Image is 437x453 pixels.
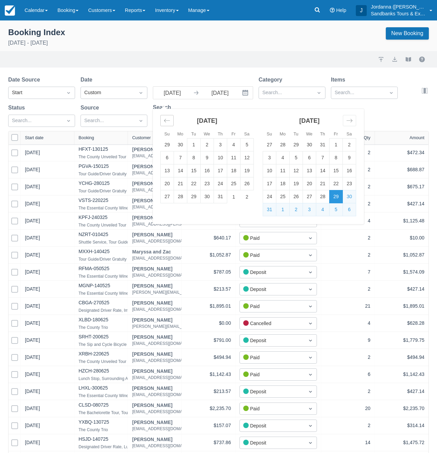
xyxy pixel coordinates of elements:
small: Th [218,132,223,136]
div: $427.14 [379,200,424,208]
td: Choose Thursday, August 21, 2025 as your check-in date. It’s available. [316,177,330,190]
td: Choose Friday, August 15, 2025 as your check-in date. It’s available. [330,164,343,177]
div: [PERSON_NAME] [132,283,270,288]
a: NZRT-010425 [78,232,108,237]
div: Paid [243,303,301,310]
div: The County Unveiled Tour [78,153,126,161]
div: $688.87 [379,165,424,174]
a: HZCH-280625 [78,368,109,374]
td: Choose Wednesday, August 13, 2025 as your check-in date. It’s available. [303,164,316,177]
div: 2 [325,182,370,191]
div: Deposit [243,337,301,344]
span: Dropdown icon [307,320,314,327]
div: [DATE] [25,166,40,176]
td: Choose Thursday, July 31, 2025 as your check-in date. It’s available. [316,138,330,151]
div: $791.00 [186,336,231,345]
a: [PERSON_NAME] [132,386,202,391]
div: Shuttle Service, Tour Guide/Driver Gratuity (no HST) [78,238,175,246]
a: XLBD-180625 [78,317,108,322]
small: We [306,132,312,136]
a: [PERSON_NAME] [132,420,202,425]
td: Choose Friday, July 4, 2025 as your check-in date. It’s available. [227,138,241,151]
div: 20 [325,404,370,413]
td: Choose Sunday, August 10, 2025 as your check-in date. It’s available. [263,164,276,177]
div: [EMAIL_ADDRESS][DOMAIN_NAME] [132,408,202,416]
small: Fr [334,132,338,136]
td: Selected. Thursday, September 4, 2025 [316,203,330,216]
small: Su [267,132,272,136]
td: Choose Monday, August 18, 2025 as your check-in date. It’s available. [276,177,290,190]
div: [PERSON_NAME][EMAIL_ADDRESS][PERSON_NAME][DOMAIN_NAME] [132,288,270,296]
div: $787.05 [186,268,231,276]
div: [EMAIL_ADDRESS][DOMAIN_NAME] [132,271,202,279]
div: $675.17 [379,182,424,191]
div: 21 [325,302,370,310]
div: Paid [243,354,301,361]
td: Selected. Monday, September 1, 2025 [276,203,290,216]
span: Dropdown icon [307,269,314,276]
td: Choose Monday, August 25, 2025 as your check-in date. It’s available. [276,190,290,203]
div: Customer [132,135,151,140]
span: Dropdown icon [137,89,144,96]
small: We [204,132,210,136]
span: Dropdown icon [307,303,314,310]
small: Sa [347,132,352,136]
div: Custom [84,89,131,97]
td: Choose Monday, June 30, 2025 as your check-in date. It’s available. [174,138,187,151]
small: Tu [191,132,196,136]
div: $427.14 [379,285,424,293]
a: MXXH-140425 [78,249,110,254]
div: Move backward to switch to the previous month. [160,115,174,126]
div: [EMAIL_ADDRESS][PERSON_NAME][DOMAIN_NAME] [132,220,236,228]
td: Choose Wednesday, July 9, 2025 as your check-in date. It’s available. [201,151,214,164]
td: Choose Saturday, August 23, 2025 as your check-in date. It’s available. [343,177,356,190]
div: [EMAIL_ADDRESS][DOMAIN_NAME] [132,254,202,262]
div: [DATE] [25,303,40,312]
div: [PERSON_NAME] [132,215,236,220]
div: 2 [325,148,370,157]
span: Dropdown icon [65,117,72,124]
div: 2 [325,234,370,242]
a: [PERSON_NAME] [132,301,202,305]
div: [DATE] [25,320,40,330]
a: CLSD-080725 [78,402,108,408]
div: [PERSON_NAME] [132,318,270,322]
a: New Booking [386,27,429,40]
td: Choose Wednesday, August 6, 2025 as your check-in date. It’s available. [303,151,316,164]
div: J [356,5,367,16]
a: [PERSON_NAME] [132,198,202,203]
div: $2,235.70 [379,404,424,413]
div: [EMAIL_ADDRESS][DOMAIN_NAME] [132,237,202,245]
td: Choose Wednesday, July 2, 2025 as your check-in date. It’s available. [201,138,214,151]
div: [PERSON_NAME] [132,352,202,356]
a: [PERSON_NAME] + [PERSON_NAME] [132,164,218,169]
td: Choose Monday, August 11, 2025 as your check-in date. It’s available. [276,164,290,177]
div: $213.57 [186,285,231,293]
td: Choose Saturday, July 26, 2025 as your check-in date. It’s available. [241,177,254,190]
td: Choose Wednesday, August 27, 2025 as your check-in date. It’s available. [303,190,316,203]
div: $427.14 [379,387,424,396]
td: Choose Saturday, July 5, 2025 as your check-in date. It’s available. [241,138,254,151]
td: Choose Sunday, July 6, 2025 as your check-in date. It’s available. [161,151,174,164]
div: 2 [325,251,370,259]
td: Choose Tuesday, August 5, 2025 as your check-in date. It’s available. [290,151,303,164]
td: Selected. Sunday, August 31, 2025 [263,203,276,216]
td: Choose Thursday, August 14, 2025 as your check-in date. It’s available. [316,164,330,177]
td: Selected. Wednesday, September 3, 2025 [303,203,316,216]
div: $314.14 [379,421,424,430]
td: Selected. Tuesday, September 2, 2025 [290,203,303,216]
a: KPFJ-240325 [78,215,107,220]
strong: [DATE] [197,117,217,124]
div: $1,052.87 [186,251,231,259]
td: Choose Friday, July 25, 2025 as your check-in date. It’s available. [227,177,241,190]
td: Choose Wednesday, July 30, 2025 as your check-in date. It’s available. [201,190,214,203]
a: [PERSON_NAME] [132,147,202,152]
td: Choose Thursday, July 3, 2025 as your check-in date. It’s available. [214,138,227,151]
div: $1,052.87 [379,251,424,259]
div: [PERSON_NAME] [132,369,202,374]
div: Tour Guide/Driver Gratuity (no HST), Wedding Shuttle Service [78,255,192,263]
small: Sa [244,132,249,136]
td: Choose Sunday, August 3, 2025 as your check-in date. It’s available. [263,151,276,164]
